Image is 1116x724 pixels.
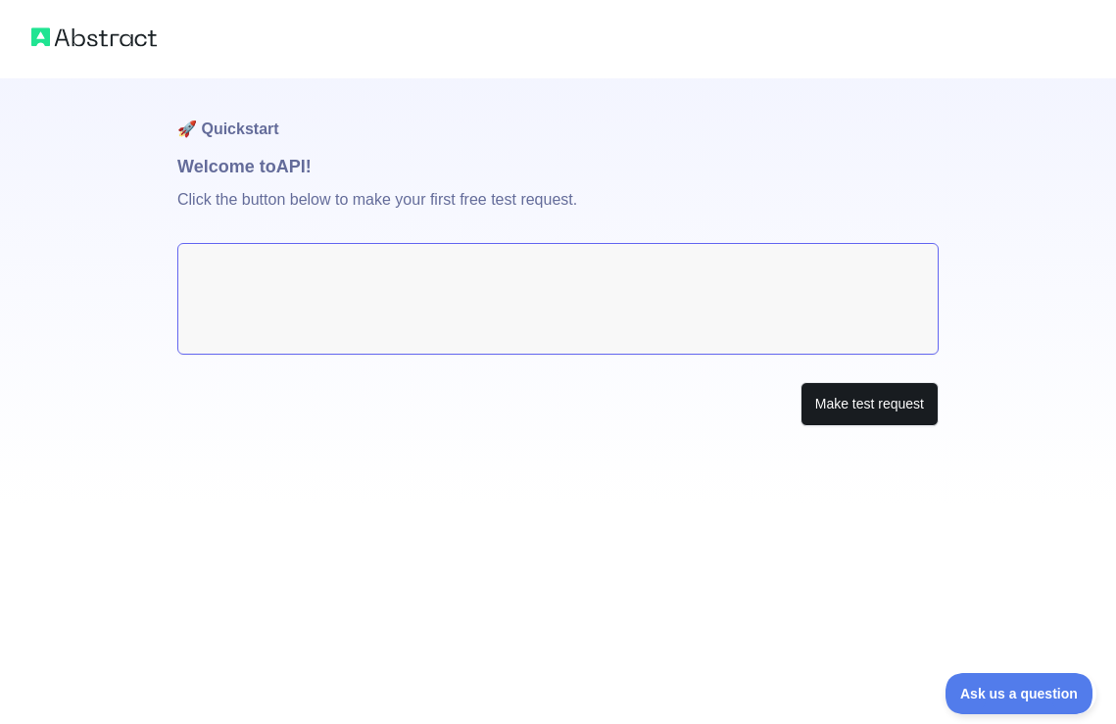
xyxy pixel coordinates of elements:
[801,382,939,426] button: Make test request
[31,24,157,51] img: Abstract logo
[177,180,939,243] p: Click the button below to make your first free test request.
[177,78,939,153] h1: 🚀 Quickstart
[177,153,939,180] h1: Welcome to API!
[946,673,1096,714] iframe: Toggle Customer Support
